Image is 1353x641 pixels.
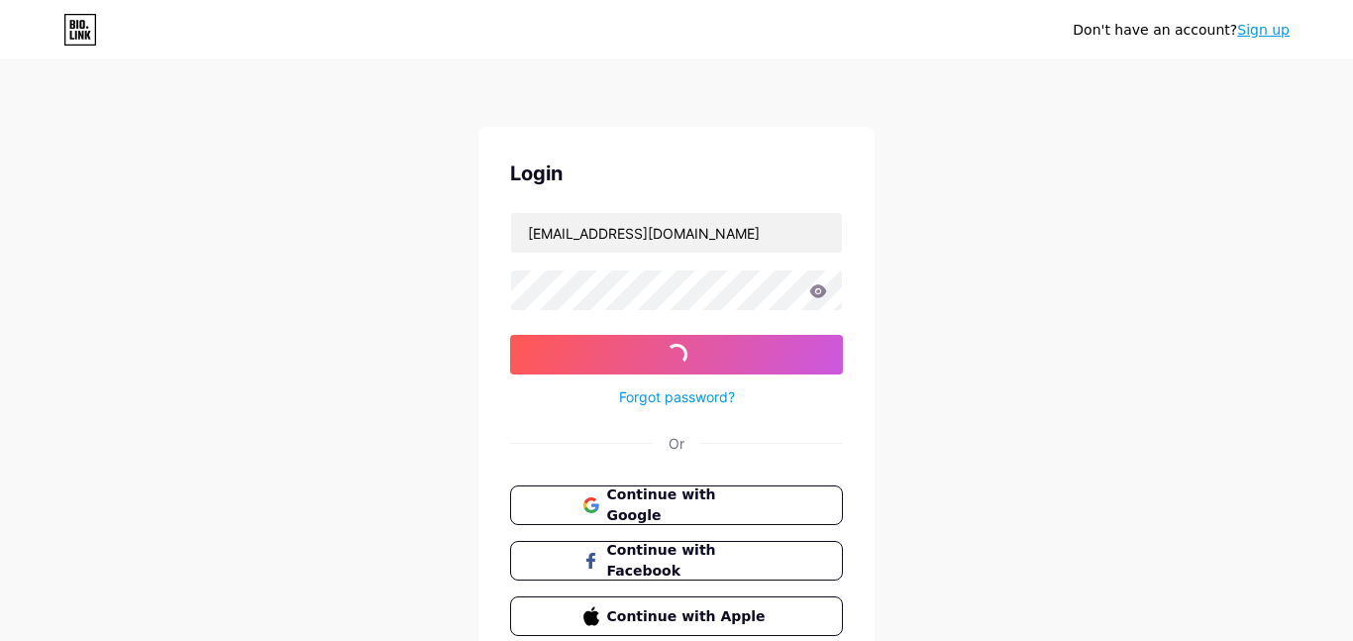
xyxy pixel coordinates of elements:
a: Sign up [1237,22,1290,38]
div: Login [510,159,843,188]
span: Continue with Google [607,484,771,526]
span: Continue with Facebook [607,540,771,582]
span: Continue with Apple [607,606,771,627]
button: Continue with Facebook [510,541,843,581]
div: Don't have an account? [1073,20,1290,41]
button: Continue with Apple [510,596,843,636]
input: Username [511,213,842,253]
a: Forgot password? [619,386,735,407]
button: Continue with Google [510,485,843,525]
div: Or [669,433,684,454]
